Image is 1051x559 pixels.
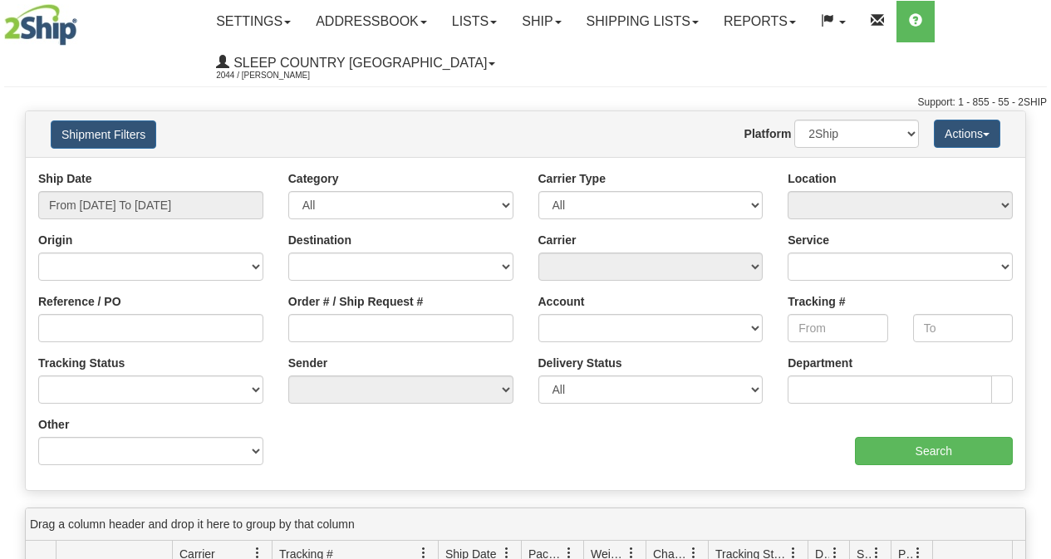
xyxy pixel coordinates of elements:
img: logo2044.jpg [4,4,77,46]
input: To [913,314,1013,342]
input: From [788,314,887,342]
a: Shipping lists [574,1,711,42]
div: grid grouping header [26,508,1025,541]
label: Sender [288,355,327,371]
button: Shipment Filters [51,120,156,149]
span: 2044 / [PERSON_NAME] [216,67,341,84]
label: Order # / Ship Request # [288,293,424,310]
label: Account [538,293,585,310]
label: Carrier [538,232,577,248]
label: Ship Date [38,170,92,187]
a: Reports [711,1,808,42]
button: Actions [934,120,1000,148]
label: Destination [288,232,351,248]
label: Delivery Status [538,355,622,371]
label: Origin [38,232,72,248]
input: Search [855,437,1014,465]
label: Reference / PO [38,293,121,310]
a: Ship [509,1,573,42]
label: Carrier Type [538,170,606,187]
label: Category [288,170,339,187]
label: Platform [744,125,792,142]
label: Department [788,355,852,371]
a: Lists [440,1,509,42]
label: Tracking Status [38,355,125,371]
a: Settings [204,1,303,42]
label: Other [38,416,69,433]
span: Sleep Country [GEOGRAPHIC_DATA] [229,56,487,70]
a: Addressbook [303,1,440,42]
div: Support: 1 - 855 - 55 - 2SHIP [4,96,1047,110]
label: Service [788,232,829,248]
label: Location [788,170,836,187]
iframe: chat widget [1013,194,1049,364]
label: Tracking # [788,293,845,310]
a: Sleep Country [GEOGRAPHIC_DATA] 2044 / [PERSON_NAME] [204,42,508,84]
